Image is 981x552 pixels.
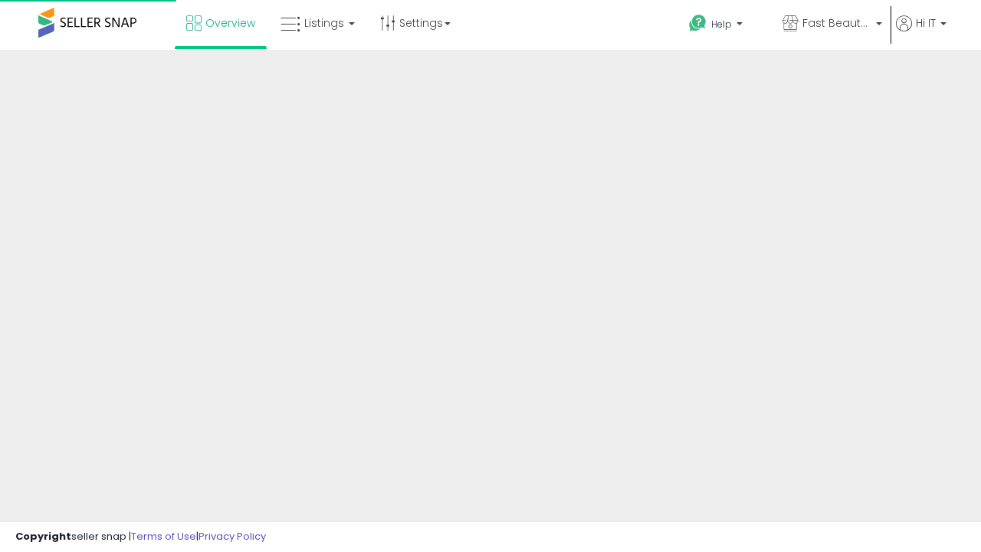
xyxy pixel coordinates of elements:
span: Listings [304,15,344,31]
span: Fast Beauty ([GEOGRAPHIC_DATA]) [802,15,871,31]
a: Help [677,2,769,50]
strong: Copyright [15,529,71,544]
a: Terms of Use [131,529,196,544]
span: Hi IT [916,15,936,31]
span: Help [711,18,732,31]
a: Hi IT [896,15,947,50]
div: seller snap | | [15,530,266,544]
i: Get Help [688,14,707,33]
a: Privacy Policy [198,529,266,544]
span: Overview [205,15,255,31]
